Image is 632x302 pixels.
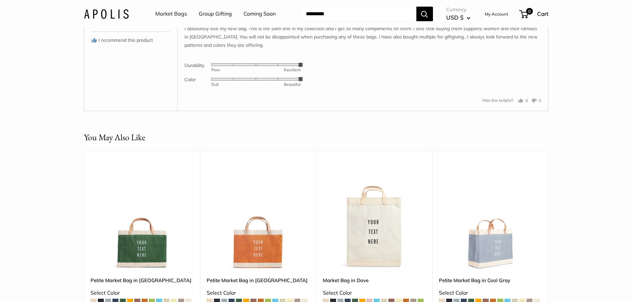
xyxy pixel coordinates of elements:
[91,288,193,298] div: Select Color
[537,10,548,17] span: Cart
[323,276,426,284] a: Market Bag in Dove
[199,9,232,19] a: Group Gifting
[91,167,193,270] img: description_Make it yours with custom printed text.
[529,97,541,104] button: No
[446,14,463,21] span: USD $
[91,36,170,44] div: I recommend this product
[91,276,193,284] a: Petite Market Bag in [GEOGRAPHIC_DATA]
[211,83,256,87] div: Dull
[439,288,542,298] div: Select Color
[518,97,528,104] button: Yes
[439,276,542,284] a: Petite Market Bag in Cool Gray
[5,277,71,297] iframe: Sign Up via Text for Offers
[207,167,310,270] img: description_Make it yours with custom printed text.
[439,167,542,270] img: Petite Market Bag in Cool Gray
[211,68,256,72] div: Poor
[184,59,301,88] table: Product attributes ratings
[323,167,426,270] a: Market Bag in DoveMarket Bag in Dove
[256,83,301,87] div: Beautiful
[84,9,129,19] img: Apolis
[439,167,542,270] a: Petite Market Bag in Cool GrayPetite Market Bag in Cool Gray
[207,276,310,284] a: Petite Market Bag in [GEOGRAPHIC_DATA]
[207,288,310,298] div: Select Color
[84,131,145,144] h2: You May Also Like
[323,288,426,298] div: Select Color
[485,10,508,18] a: My Account
[301,7,416,21] input: Search...
[184,73,211,88] th: Color
[520,9,548,19] a: 0 Cart
[482,98,513,103] span: Was this helpful?
[416,7,433,21] button: Search
[155,9,187,19] a: Market Bags
[446,5,470,14] span: Currency
[446,12,470,23] button: USD $
[184,25,541,50] p: I absolutely love my new bag. This is the sixth one in my collection and I get so many compliment...
[244,9,276,19] a: Coming Soon
[323,167,426,270] img: Market Bag in Dove
[256,68,301,72] div: Excellent
[526,8,532,15] span: 0
[184,59,211,73] th: Durability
